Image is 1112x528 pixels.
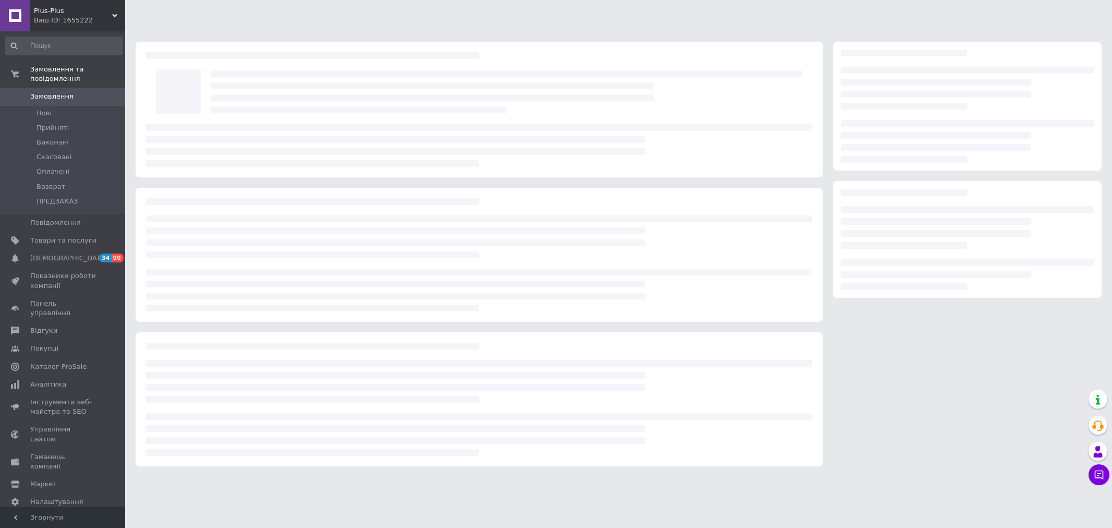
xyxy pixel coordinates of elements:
[30,452,96,471] span: Гаманець компанії
[30,362,87,371] span: Каталог ProSale
[30,425,96,443] span: Управління сайтом
[36,167,69,176] span: Оплачені
[36,109,52,118] span: Нові
[34,6,112,16] span: Plus-Plus
[36,138,69,147] span: Виконані
[36,197,78,206] span: ПРЕДЗАКАЗ
[99,254,111,262] span: 34
[36,152,72,162] span: Скасовані
[1089,464,1109,485] button: Чат з покупцем
[30,236,96,245] span: Товари та послуги
[30,271,96,290] span: Показники роботи компанії
[30,65,125,83] span: Замовлення та повідомлення
[30,479,57,489] span: Маркет
[30,497,83,507] span: Налаштування
[34,16,125,25] div: Ваш ID: 1655222
[30,92,74,101] span: Замовлення
[30,344,58,353] span: Покупці
[30,299,96,318] span: Панель управління
[5,37,123,55] input: Пошук
[111,254,123,262] span: 90
[30,326,57,335] span: Відгуки
[30,254,107,263] span: [DEMOGRAPHIC_DATA]
[30,380,66,389] span: Аналітика
[36,123,69,133] span: Прийняті
[30,398,96,416] span: Інструменти веб-майстра та SEO
[30,218,81,227] span: Повідомлення
[36,182,65,191] span: Возврат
